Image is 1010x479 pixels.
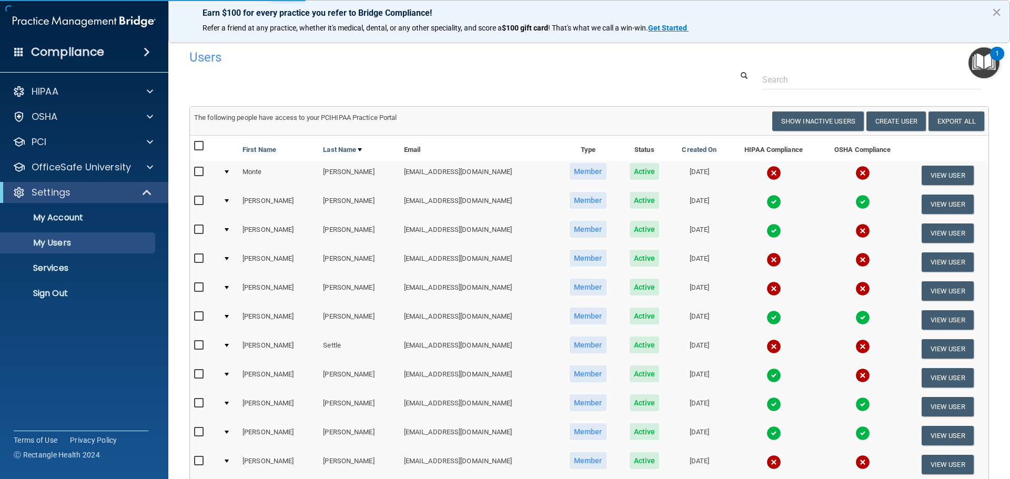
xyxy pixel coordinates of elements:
[922,426,974,445] button: View User
[400,161,558,190] td: [EMAIL_ADDRESS][DOMAIN_NAME]
[766,281,781,296] img: cross.ca9f0e7f.svg
[682,144,716,156] a: Created On
[32,85,58,98] p: HIPAA
[729,136,819,161] th: HIPAA Compliance
[570,308,607,324] span: Member
[819,136,906,161] th: OSHA Compliance
[570,163,607,180] span: Member
[855,426,870,441] img: tick.e7d51cea.svg
[400,190,558,219] td: [EMAIL_ADDRESS][DOMAIN_NAME]
[922,397,974,416] button: View User
[855,166,870,180] img: cross.ca9f0e7f.svg
[238,277,319,305] td: [PERSON_NAME]
[855,252,870,267] img: cross.ca9f0e7f.svg
[400,305,558,334] td: [EMAIL_ADDRESS][DOMAIN_NAME]
[32,186,70,199] p: Settings
[670,450,729,479] td: [DATE]
[570,365,607,382] span: Member
[670,305,729,334] td: [DATE]
[992,4,1002,21] button: Close
[570,221,607,238] span: Member
[203,24,502,32] span: Refer a friend at any practice, whether it's medical, dental, or any other speciality, and score a
[32,161,131,174] p: OfficeSafe University
[855,339,870,354] img: cross.ca9f0e7f.svg
[32,136,46,148] p: PCI
[866,111,926,131] button: Create User
[670,161,729,190] td: [DATE]
[922,339,974,359] button: View User
[13,161,153,174] a: OfficeSafe University
[766,310,781,325] img: tick.e7d51cea.svg
[319,219,399,248] td: [PERSON_NAME]
[766,195,781,209] img: tick.e7d51cea.svg
[238,334,319,363] td: [PERSON_NAME]
[630,163,660,180] span: Active
[194,114,397,121] span: The following people have access to your PCIHIPAA Practice Portal
[243,144,276,156] a: First Name
[570,394,607,411] span: Member
[922,223,974,243] button: View User
[855,223,870,238] img: cross.ca9f0e7f.svg
[14,435,57,445] a: Terms of Use
[762,70,981,89] input: Search
[14,450,100,460] span: Ⓒ Rectangle Health 2024
[319,277,399,305] td: [PERSON_NAME]
[570,452,607,469] span: Member
[400,277,558,305] td: [EMAIL_ADDRESS][DOMAIN_NAME]
[630,192,660,209] span: Active
[400,363,558,392] td: [EMAIL_ADDRESS][DOMAIN_NAME]
[670,421,729,450] td: [DATE]
[319,190,399,219] td: [PERSON_NAME]
[670,392,729,421] td: [DATE]
[238,190,319,219] td: [PERSON_NAME]
[13,136,153,148] a: PCI
[648,24,689,32] a: Get Started
[31,45,104,59] h4: Compliance
[855,397,870,412] img: tick.e7d51cea.svg
[319,161,399,190] td: [PERSON_NAME]
[319,421,399,450] td: [PERSON_NAME]
[766,397,781,412] img: tick.e7d51cea.svg
[319,450,399,479] td: [PERSON_NAME]
[766,455,781,470] img: cross.ca9f0e7f.svg
[855,281,870,296] img: cross.ca9f0e7f.svg
[13,85,153,98] a: HIPAA
[766,166,781,180] img: cross.ca9f0e7f.svg
[238,219,319,248] td: [PERSON_NAME]
[7,212,150,223] p: My Account
[319,363,399,392] td: [PERSON_NAME]
[922,166,974,185] button: View User
[630,394,660,411] span: Active
[570,423,607,440] span: Member
[570,192,607,209] span: Member
[766,252,781,267] img: cross.ca9f0e7f.svg
[238,305,319,334] td: [PERSON_NAME]
[319,392,399,421] td: [PERSON_NAME]
[630,308,660,324] span: Active
[7,263,150,273] p: Services
[400,248,558,277] td: [EMAIL_ADDRESS][DOMAIN_NAME]
[670,248,729,277] td: [DATE]
[189,50,649,64] h4: Users
[855,455,870,470] img: cross.ca9f0e7f.svg
[630,452,660,469] span: Active
[319,305,399,334] td: [PERSON_NAME]
[238,161,319,190] td: Monte
[922,455,974,474] button: View User
[855,310,870,325] img: tick.e7d51cea.svg
[922,368,974,388] button: View User
[400,219,558,248] td: [EMAIL_ADDRESS][DOMAIN_NAME]
[630,337,660,353] span: Active
[7,288,150,299] p: Sign Out
[630,279,660,295] span: Active
[766,368,781,383] img: tick.e7d51cea.svg
[630,423,660,440] span: Active
[766,223,781,238] img: tick.e7d51cea.svg
[855,368,870,383] img: cross.ca9f0e7f.svg
[922,281,974,301] button: View User
[570,337,607,353] span: Member
[648,24,687,32] strong: Get Started
[570,250,607,267] span: Member
[766,426,781,441] img: tick.e7d51cea.svg
[203,8,976,18] p: Earn $100 for every practice you refer to Bridge Compliance!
